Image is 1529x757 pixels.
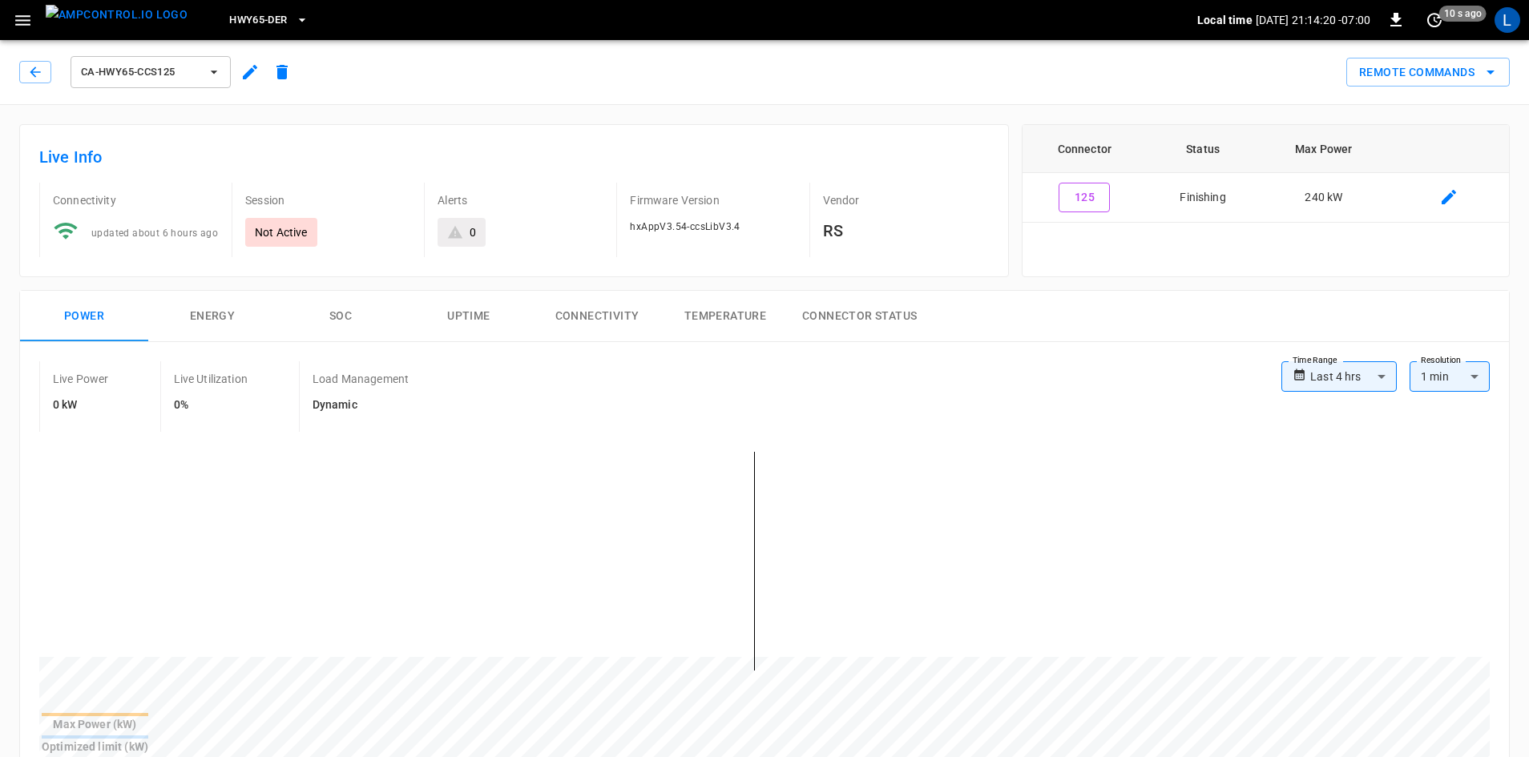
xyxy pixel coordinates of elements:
[661,291,789,342] button: Temperature
[1023,125,1147,173] th: Connector
[148,291,276,342] button: Energy
[1495,7,1520,33] div: profile-icon
[39,144,989,170] h6: Live Info
[313,397,409,414] h6: Dynamic
[1147,173,1259,223] td: Finishing
[53,192,219,208] p: Connectivity
[1259,173,1389,223] td: 240 kW
[823,218,989,244] h6: RS
[20,291,148,342] button: Power
[71,56,231,88] button: ca-hwy65-ccs125
[174,371,248,387] p: Live Utilization
[245,192,411,208] p: Session
[255,224,308,240] p: Not Active
[630,192,796,208] p: Firmware Version
[229,11,287,30] span: HWY65-DER
[823,192,989,208] p: Vendor
[470,224,476,240] div: 0
[1059,183,1110,212] button: 125
[1310,361,1397,392] div: Last 4 hrs
[533,291,661,342] button: Connectivity
[438,192,603,208] p: Alerts
[1256,12,1370,28] p: [DATE] 21:14:20 -07:00
[1023,125,1509,223] table: connector table
[1410,361,1490,392] div: 1 min
[53,397,109,414] h6: 0 kW
[1293,354,1337,367] label: Time Range
[789,291,930,342] button: Connector Status
[313,371,409,387] p: Load Management
[1259,125,1389,173] th: Max Power
[1346,58,1510,87] button: Remote Commands
[276,291,405,342] button: SOC
[630,221,740,232] span: hxAppV3.54-ccsLibV3.4
[46,5,188,25] img: ampcontrol.io logo
[53,371,109,387] p: Live Power
[1439,6,1487,22] span: 10 s ago
[1346,58,1510,87] div: remote commands options
[174,397,248,414] h6: 0%
[81,63,200,82] span: ca-hwy65-ccs125
[1147,125,1259,173] th: Status
[405,291,533,342] button: Uptime
[223,5,314,36] button: HWY65-DER
[1197,12,1253,28] p: Local time
[91,228,218,239] span: updated about 6 hours ago
[1421,354,1461,367] label: Resolution
[1422,7,1447,33] button: set refresh interval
